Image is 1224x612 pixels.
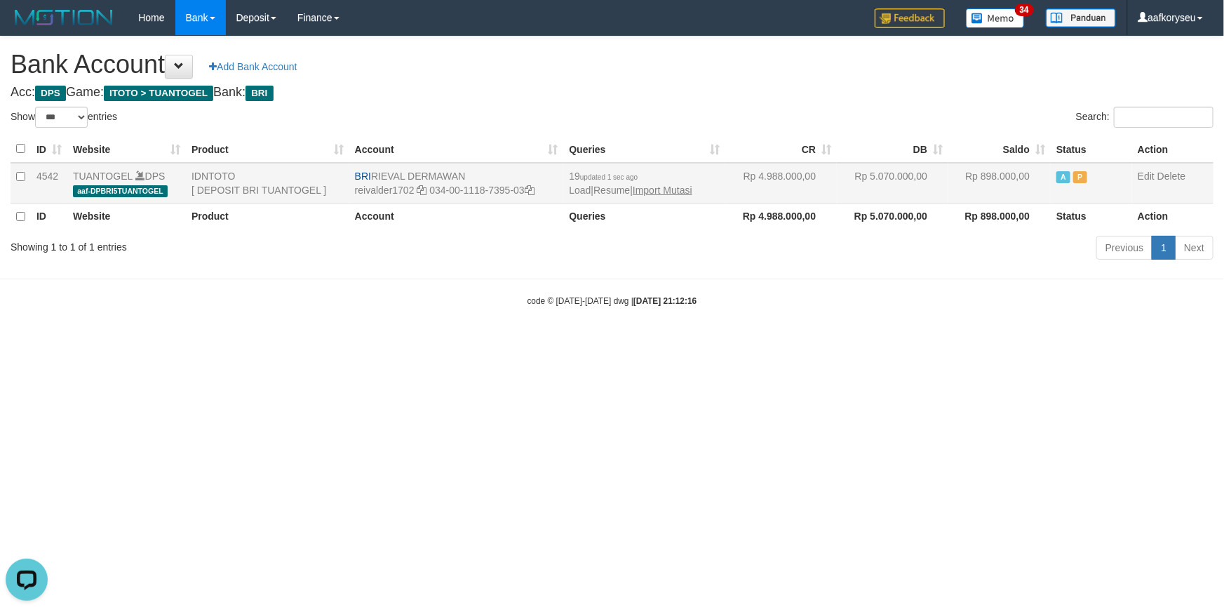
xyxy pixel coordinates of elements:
th: ID: activate to sort column ascending [31,135,67,163]
a: Delete [1157,171,1185,182]
span: | | [569,171,692,196]
th: Account: activate to sort column ascending [349,135,564,163]
td: DPS [67,163,186,204]
td: Rp 898.000,00 [948,163,1051,204]
th: Rp 5.070.000,00 [837,203,948,229]
td: Rp 4.988.000,00 [725,163,837,204]
th: Status [1051,203,1132,229]
span: updated 1 sec ago [580,173,638,181]
th: Product: activate to sort column ascending [186,135,349,163]
th: Saldo: activate to sort column ascending [948,135,1051,163]
input: Search: [1114,107,1213,128]
span: ITOTO > TUANTOGEL [104,86,213,101]
th: ID [31,203,67,229]
select: Showentries [35,107,88,128]
th: Rp 898.000,00 [948,203,1051,229]
button: Open LiveChat chat widget [6,6,48,48]
h4: Acc: Game: Bank: [11,86,1213,100]
span: aaf-DPBRI5TUANTOGEL [73,185,168,197]
span: 19 [569,171,638,182]
img: Feedback.jpg [875,8,945,28]
span: BRI [246,86,273,101]
a: Edit [1138,171,1155,182]
strong: [DATE] 21:12:16 [633,296,697,306]
label: Search: [1076,107,1213,128]
a: Add Bank Account [200,55,306,79]
a: Copy 034001118739503 to clipboard [525,185,534,196]
div: Showing 1 to 1 of 1 entries [11,234,499,254]
a: Load [569,185,591,196]
span: DPS [35,86,66,101]
th: CR: activate to sort column ascending [725,135,837,163]
td: IDNTOTO [ DEPOSIT BRI TUANTOGEL ] [186,163,349,204]
th: Action [1132,135,1213,163]
h1: Bank Account [11,51,1213,79]
a: reivalder1702 [355,185,415,196]
span: BRI [355,171,371,182]
a: Previous [1096,236,1152,260]
th: Action [1132,203,1213,229]
a: Next [1175,236,1213,260]
label: Show entries [11,107,117,128]
a: Copy reivalder1702 to clipboard [417,185,426,196]
a: 1 [1152,236,1176,260]
span: Paused [1073,171,1087,183]
th: Queries [563,203,725,229]
a: Import Mutasi [633,185,692,196]
td: Rp 5.070.000,00 [837,163,948,204]
th: Account [349,203,564,229]
th: Product [186,203,349,229]
span: Active [1056,171,1070,183]
th: DB: activate to sort column ascending [837,135,948,163]
a: Resume [593,185,630,196]
img: MOTION_logo.png [11,7,117,28]
th: Website [67,203,186,229]
th: Rp 4.988.000,00 [725,203,837,229]
td: 4542 [31,163,67,204]
small: code © [DATE]-[DATE] dwg | [527,296,697,306]
th: Status [1051,135,1132,163]
a: TUANTOGEL [73,171,133,182]
td: RIEVAL DERMAWAN 034-00-1118-7395-03 [349,163,564,204]
span: 34 [1015,4,1034,16]
img: panduan.png [1046,8,1116,27]
img: Button%20Memo.svg [966,8,1025,28]
th: Website: activate to sort column ascending [67,135,186,163]
th: Queries: activate to sort column ascending [563,135,725,163]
